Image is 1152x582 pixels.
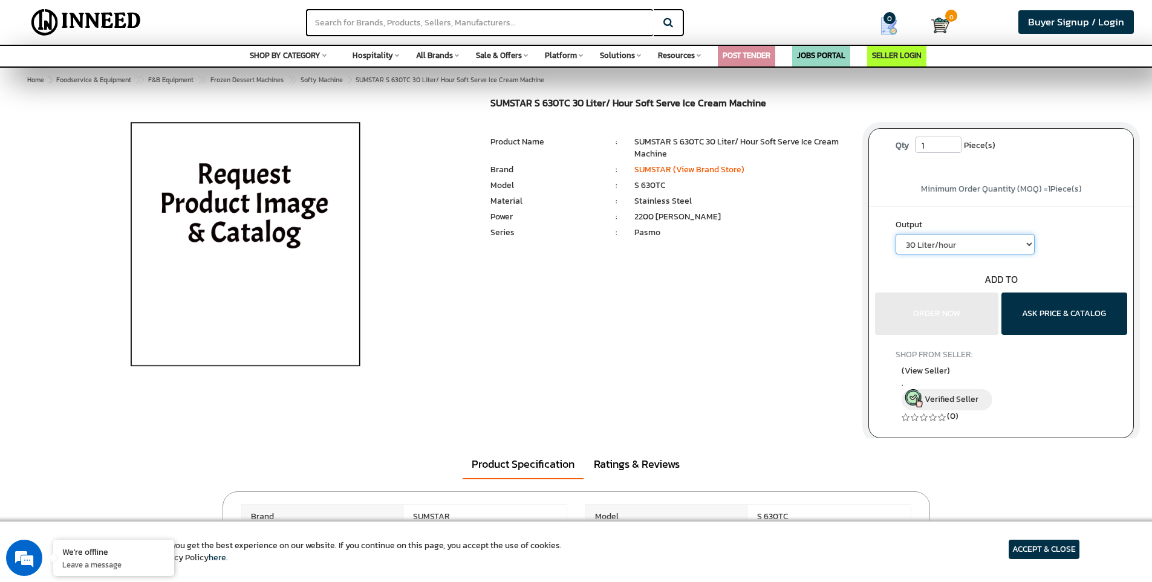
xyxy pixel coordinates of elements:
[945,10,957,22] span: 0
[880,17,898,35] img: Show My Quotes
[599,136,634,148] li: :
[797,50,845,61] a: JOBS PORTAL
[964,137,995,155] span: Piece(s)
[490,98,850,112] h1: SUMSTAR S 630TC 30 Liter/ Hour Soft Serve Ice Cream Machine
[884,12,896,24] span: 0
[48,75,52,85] span: >
[301,75,343,85] span: Softy Machine
[73,540,562,564] article: We use cookies to ensure you get the best experience on our website. If you continue on this page...
[54,73,134,87] a: Foodservice & Equipment
[490,179,598,192] li: Model
[902,378,1101,389] span: ,
[599,195,634,207] li: :
[208,73,286,87] a: Frozen Dessert Machines
[1009,540,1079,559] article: ACCEPT & CLOSE
[890,137,915,155] label: Qty
[634,136,850,160] li: SUMSTAR S 630TC 30 Liter/ Hour Soft Serve Ice Cream Machine
[634,163,744,176] a: SUMSTAR (View Brand Store)
[490,195,598,207] li: Material
[56,75,131,85] span: Foodservice & Equipment
[599,179,634,192] li: :
[896,350,1107,359] h4: SHOP FROM SELLER:
[599,164,634,176] li: :
[476,50,522,61] span: Sale & Offers
[416,50,453,61] span: All Brands
[905,389,923,407] img: inneed-verified-seller-icon.png
[209,551,226,564] a: here
[947,410,958,422] a: (0)
[856,12,931,40] a: my Quotes 0
[210,75,284,85] span: Frozen Dessert Machines
[1028,15,1124,30] span: Buyer Signup / Login
[872,50,922,61] a: SELLER LOGIN
[658,50,695,61] span: Resources
[62,546,165,557] div: We're offline
[925,393,978,406] span: Verified Seller
[250,50,321,61] span: SHOP BY CATEGORY
[25,73,47,87] a: Home
[198,73,204,87] span: >
[490,136,598,148] li: Product Name
[902,364,950,377] span: (View Seller)
[931,12,943,39] a: Cart 0
[298,73,345,87] a: Softy Machine
[599,227,634,239] li: :
[748,505,911,529] span: S 630TC
[146,73,196,87] a: F&B Equipment
[404,505,567,529] span: SUMSTAR
[1001,293,1127,335] button: ASK PRICE & CATALOG
[490,164,598,176] li: Brand
[896,219,1107,234] label: Output
[353,50,393,61] span: Hospitality
[931,16,949,34] img: Cart
[634,211,850,223] li: 2200 [PERSON_NAME]
[585,450,689,478] a: Ratings & Reviews
[21,7,151,37] img: Inneed.Market
[634,227,850,239] li: Pasmo
[242,505,405,529] span: Brand
[306,9,653,36] input: Search for Brands, Products, Sellers, Manufacturers...
[634,179,850,192] li: S 630TC
[600,50,635,61] span: Solutions
[490,211,598,223] li: Power
[54,75,544,85] span: SUMSTAR S 630TC 30 Liter/ Hour Soft Serve Ice Cream Machine
[135,73,142,87] span: >
[104,98,386,400] img: SUMSTAR S 630TC 30 Liter/ Hour Soft Serve Ice Cream Machine
[634,195,850,207] li: Stainless Steel
[62,559,165,570] p: Leave a message
[869,273,1133,286] div: ADD TO
[599,211,634,223] li: :
[463,450,584,479] a: Product Specification
[902,364,1101,410] a: (View Seller) , Verified Seller
[347,73,353,87] span: >
[586,505,749,529] span: Model
[921,183,1082,195] span: Minimum Order Quantity (MOQ) = Piece(s)
[148,75,194,85] span: F&B Equipment
[1018,10,1134,34] a: Buyer Signup / Login
[545,50,577,61] span: Platform
[1048,183,1050,195] span: 1
[723,50,770,61] a: POST TENDER
[288,73,294,87] span: >
[490,227,598,239] li: Series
